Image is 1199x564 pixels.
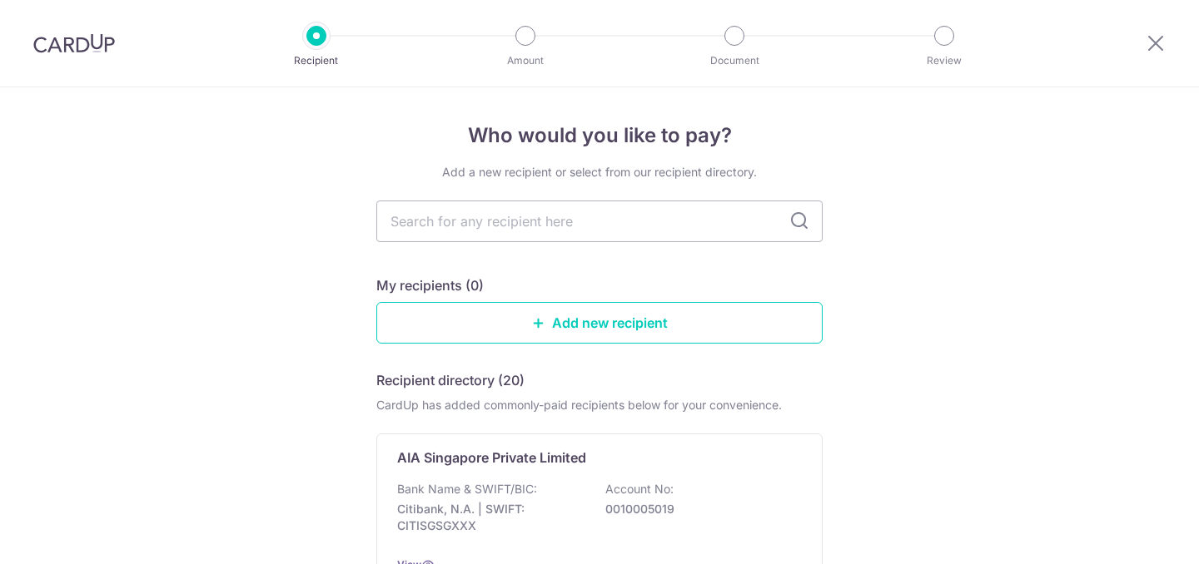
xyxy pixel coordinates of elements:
p: Recipient [255,52,378,69]
div: CardUp has added commonly-paid recipients below for your convenience. [376,397,823,413]
p: Review [883,52,1006,69]
p: 0010005019 [605,501,792,517]
p: Citibank, N.A. | SWIFT: CITISGSGXXX [397,501,584,534]
div: Add a new recipient or select from our recipient directory. [376,164,823,181]
iframe: Opens a widget where you can find more information [1092,514,1182,556]
p: Bank Name & SWIFT/BIC: [397,481,537,497]
a: Add new recipient [376,302,823,344]
h4: Who would you like to pay? [376,121,823,151]
h5: My recipients (0) [376,275,484,295]
img: CardUp [33,33,115,53]
p: Amount [464,52,587,69]
h5: Recipient directory (20) [376,370,525,390]
p: Document [673,52,796,69]
input: Search for any recipient here [376,200,823,242]
p: Account No: [605,481,674,497]
p: AIA Singapore Private Limited [397,448,586,468]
